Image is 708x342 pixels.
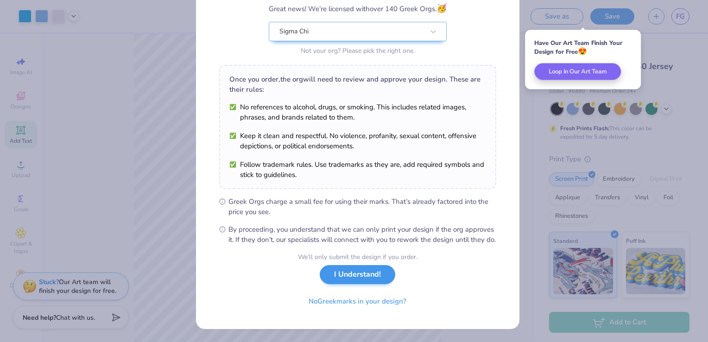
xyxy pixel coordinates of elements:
[228,224,496,245] span: By proceeding, you understand that we can only print your design if the org approves it. If they ...
[269,2,447,15] div: Great news! We’re licensed with over 140 Greek Orgs.
[228,196,496,217] span: Greek Orgs charge a small fee for using their marks. That’s already factored into the price you see.
[229,74,486,95] div: Once you order, the org will need to review and approve your design. These are their rules:
[229,102,486,122] li: No references to alcohol, drugs, or smoking. This includes related images, phrases, and brands re...
[301,292,414,311] button: NoGreekmarks in your design?
[229,131,486,151] li: Keep it clean and respectful. No violence, profanity, sexual content, offensive depictions, or po...
[436,3,447,14] span: 🥳
[534,63,621,80] button: Loop In Our Art Team
[578,46,587,57] span: 😍
[534,39,632,56] div: Have Our Art Team Finish Your Design for Free
[229,159,486,180] li: Follow trademark rules. Use trademarks as they are, add required symbols and stick to guidelines.
[269,46,447,56] div: Not your org? Please pick the right one.
[320,265,395,284] button: I Understand!
[298,252,417,262] div: We’ll only submit the design if you order.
